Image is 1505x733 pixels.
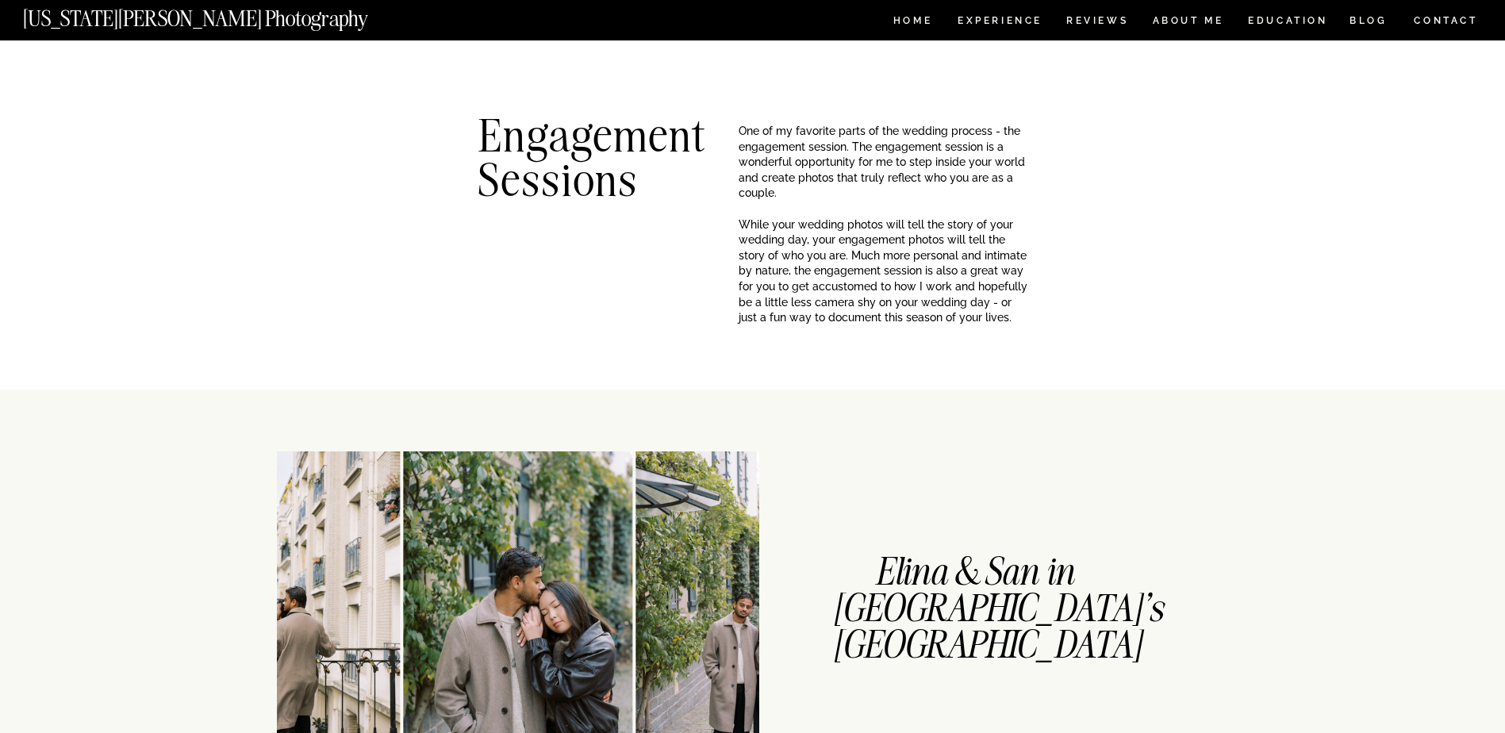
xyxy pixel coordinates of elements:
[1350,16,1388,29] a: BLOG
[1246,16,1330,29] a: EDUCATION
[1413,12,1479,29] a: CONTACT
[1152,16,1224,29] a: ABOUT ME
[739,124,1028,248] p: One of my favorite parts of the wedding process - the engagement session. The engagement session ...
[958,16,1041,29] a: Experience
[478,113,714,182] h1: Engagement Sessions
[833,554,1116,659] h1: Elina & San in [GEOGRAPHIC_DATA]'s [GEOGRAPHIC_DATA]
[890,16,935,29] a: HOME
[1066,16,1126,29] a: REVIEWS
[23,8,421,21] a: [US_STATE][PERSON_NAME] Photography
